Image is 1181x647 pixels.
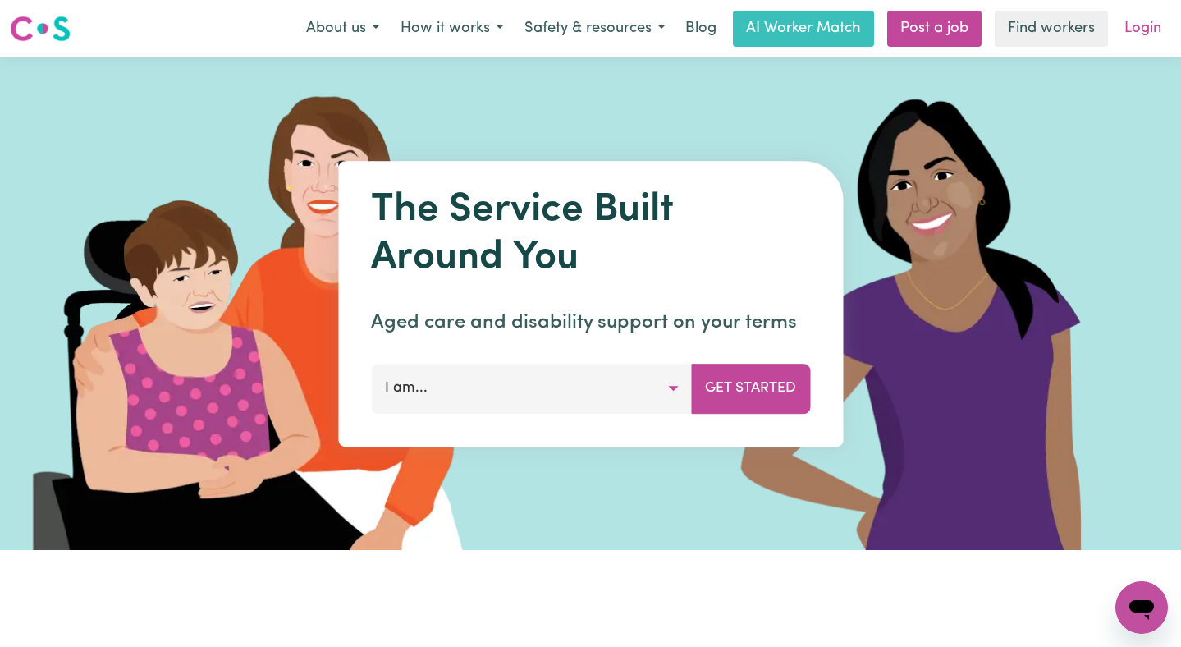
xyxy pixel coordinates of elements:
[675,11,726,47] a: Blog
[371,308,810,337] p: Aged care and disability support on your terms
[10,14,71,44] img: Careseekers logo
[371,187,810,282] h1: The Service Built Around You
[1115,581,1168,634] iframe: Button to launch messaging window
[10,10,71,48] a: Careseekers logo
[295,11,390,46] button: About us
[887,11,982,47] a: Post a job
[514,11,675,46] button: Safety & resources
[995,11,1108,47] a: Find workers
[691,364,810,413] button: Get Started
[390,11,514,46] button: How it works
[371,364,692,413] button: I am...
[1115,11,1171,47] a: Login
[733,11,874,47] a: AI Worker Match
